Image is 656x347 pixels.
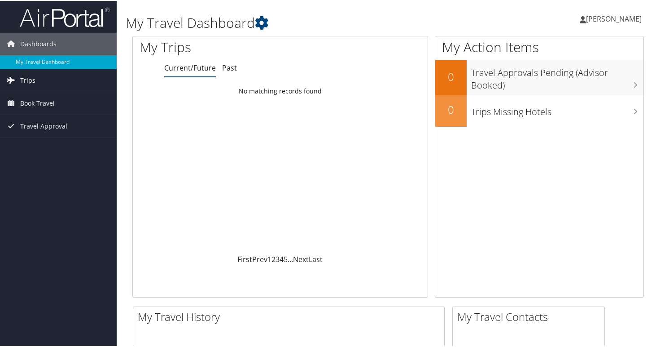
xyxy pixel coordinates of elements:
[435,101,467,116] h2: 0
[586,13,642,23] span: [PERSON_NAME]
[580,4,651,31] a: [PERSON_NAME]
[435,37,643,56] h1: My Action Items
[471,61,643,91] h3: Travel Approvals Pending (Advisor Booked)
[20,68,35,91] span: Trips
[435,68,467,84] h2: 0
[222,62,237,72] a: Past
[288,254,293,263] span: …
[471,100,643,117] h3: Trips Missing Hotels
[133,82,428,98] td: No matching records found
[309,254,323,263] a: Last
[20,6,109,27] img: airportal-logo.png
[276,254,280,263] a: 3
[267,254,271,263] a: 1
[20,32,57,54] span: Dashboards
[164,62,216,72] a: Current/Future
[435,94,643,126] a: 0Trips Missing Hotels
[237,254,252,263] a: First
[140,37,298,56] h1: My Trips
[271,254,276,263] a: 2
[293,254,309,263] a: Next
[20,91,55,114] span: Book Travel
[138,308,444,324] h2: My Travel History
[280,254,284,263] a: 4
[126,13,476,31] h1: My Travel Dashboard
[435,59,643,94] a: 0Travel Approvals Pending (Advisor Booked)
[252,254,267,263] a: Prev
[284,254,288,263] a: 5
[20,114,67,137] span: Travel Approval
[457,308,604,324] h2: My Travel Contacts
